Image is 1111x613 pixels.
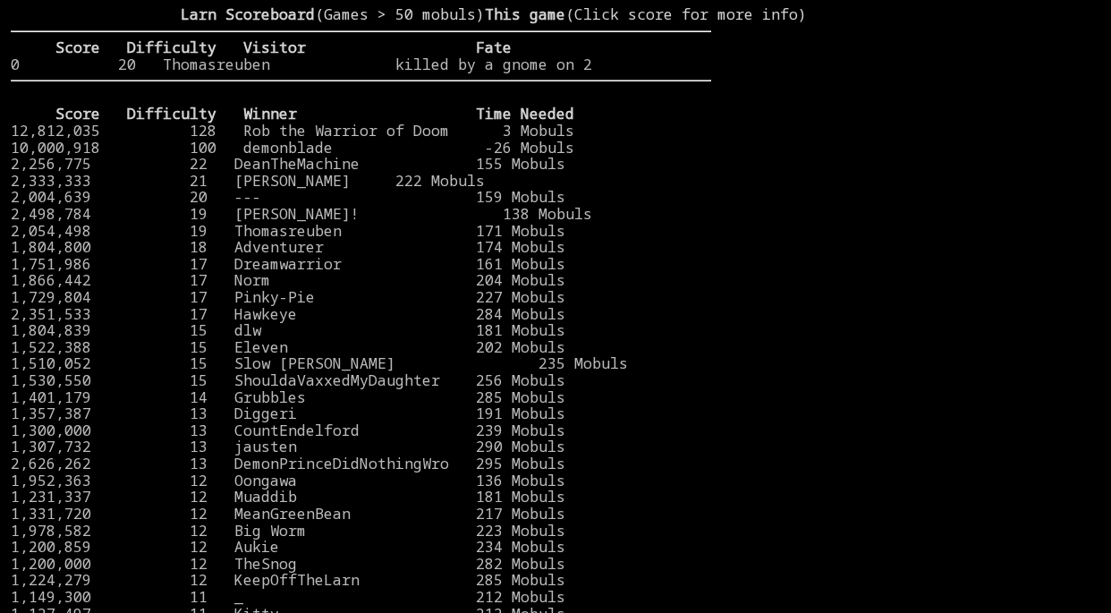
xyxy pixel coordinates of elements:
a: 2,351,533 17 Hawkeye 284 Mobuls [11,303,565,324]
b: Score Difficulty Visitor Fate [55,37,512,57]
a: 2,004,639 20 --- 159 Mobuls [11,186,565,207]
a: 1,331,720 12 MeanGreenBean 217 Mobuls [11,503,565,524]
a: 1,307,732 13 jausten 290 Mobuls [11,436,565,456]
a: 1,401,179 14 Grubbles 285 Mobuls [11,387,565,407]
larn: (Games > 50 mobuls) (Click score for more info) Click on a score for more information ---- Reload... [11,6,710,583]
a: 1,522,388 15 Eleven 202 Mobuls [11,336,565,357]
a: 1,200,000 12 TheSnog 282 Mobuls [11,553,565,574]
a: 1,804,800 18 Adventurer 174 Mobuls [11,236,565,257]
a: 1,300,000 13 CountEndelford 239 Mobuls [11,420,565,440]
a: 0 20 Thomasreuben killed by a gnome on 2 [11,54,592,74]
a: 1,530,550 15 ShouldaVaxxedMyDaughter 256 Mobuls [11,370,565,390]
a: 1,224,279 12 KeepOffTheLarn 285 Mobuls [11,569,565,590]
a: 1,866,442 17 Norm 204 Mobuls [11,269,565,290]
a: 2,256,775 22 DeanTheMachine 155 Mobuls [11,153,565,174]
b: This game [485,4,565,24]
b: Score Difficulty Winner Time Needed [55,103,574,123]
a: 2,333,333 21 [PERSON_NAME] 222 Mobuls [11,170,485,191]
a: 1,510,052 15 Slow [PERSON_NAME] 235 Mobuls [11,353,628,373]
a: 2,626,262 13 DemonPrinceDidNothingWro 295 Mobuls [11,453,565,473]
a: 1,751,986 17 Dreamwarrior 161 Mobuls [11,253,565,274]
a: 1,357,387 13 Diggeri 191 Mobuls [11,403,565,423]
a: 1,200,859 12 Aukie 234 Mobuls [11,536,565,557]
a: 1,231,337 12 Muaddib 181 Mobuls [11,486,565,507]
a: 2,498,784 19 [PERSON_NAME]! 138 Mobuls [11,203,592,224]
a: 10,000,918 100 demonblade -26 Mobuls [11,137,574,158]
b: Larn Scoreboard [181,4,315,24]
a: 1,729,804 17 Pinky-Pie 227 Mobuls [11,286,565,307]
a: 1,952,363 12 Oongawa 136 Mobuls [11,470,565,490]
a: 2,054,498 19 Thomasreuben 171 Mobuls [11,220,565,241]
a: 1,804,839 15 dlw 181 Mobuls [11,319,565,340]
a: 12,812,035 128 Rob the Warrior of Doom 3 Mobuls [11,120,574,140]
a: 1,978,582 12 Big Worm 223 Mobuls [11,520,565,541]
